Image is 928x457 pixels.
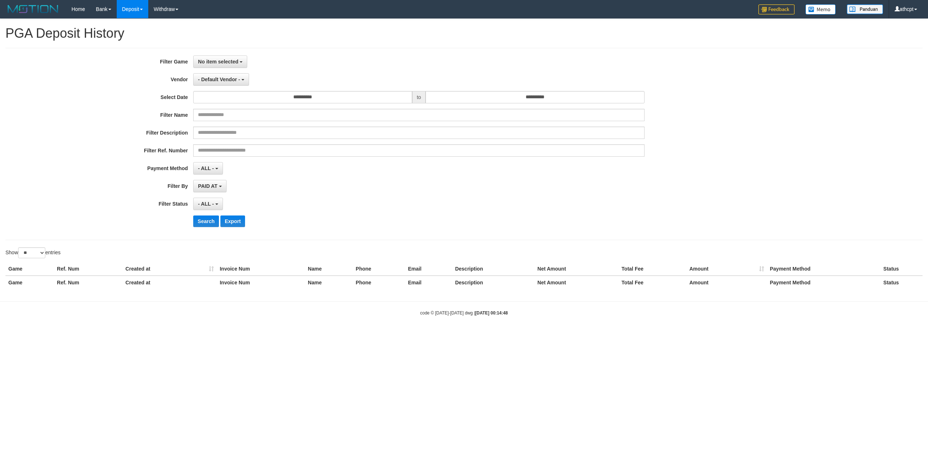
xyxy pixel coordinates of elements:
button: PAID AT [193,180,226,192]
th: Amount [687,276,767,289]
strong: [DATE] 00:14:48 [475,310,508,316]
th: Net Amount [535,276,619,289]
th: Description [452,276,534,289]
span: No item selected [198,59,238,65]
th: Ref. Num [54,262,123,276]
th: Game [5,276,54,289]
th: Description [452,262,534,276]
th: Invoice Num [217,262,305,276]
span: - ALL - [198,201,214,207]
img: Feedback.jpg [758,4,795,15]
th: Total Fee [619,262,687,276]
label: Show entries [5,247,61,258]
button: Search [193,215,219,227]
th: Name [305,276,353,289]
small: code © [DATE]-[DATE] dwg | [420,310,508,316]
button: - ALL - [193,198,223,210]
span: - Default Vendor - [198,77,240,82]
span: - ALL - [198,165,214,171]
th: Created at [123,276,217,289]
th: Phone [353,276,405,289]
button: Export [220,215,245,227]
select: Showentries [18,247,45,258]
th: Invoice Num [217,276,305,289]
img: panduan.png [847,4,883,14]
th: Name [305,262,353,276]
th: Total Fee [619,276,687,289]
th: Game [5,262,54,276]
th: Phone [353,262,405,276]
button: - ALL - [193,162,223,174]
h1: PGA Deposit History [5,26,923,41]
span: PAID AT [198,183,217,189]
button: No item selected [193,55,247,68]
th: Amount [687,262,767,276]
th: Status [881,276,923,289]
img: MOTION_logo.png [5,4,61,15]
img: Button%20Memo.svg [805,4,836,15]
th: Email [405,276,452,289]
th: Status [881,262,923,276]
th: Email [405,262,452,276]
th: Net Amount [535,262,619,276]
span: to [412,91,426,103]
th: Created at [123,262,217,276]
th: Payment Method [767,276,881,289]
th: Payment Method [767,262,881,276]
button: - Default Vendor - [193,73,249,86]
th: Ref. Num [54,276,123,289]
